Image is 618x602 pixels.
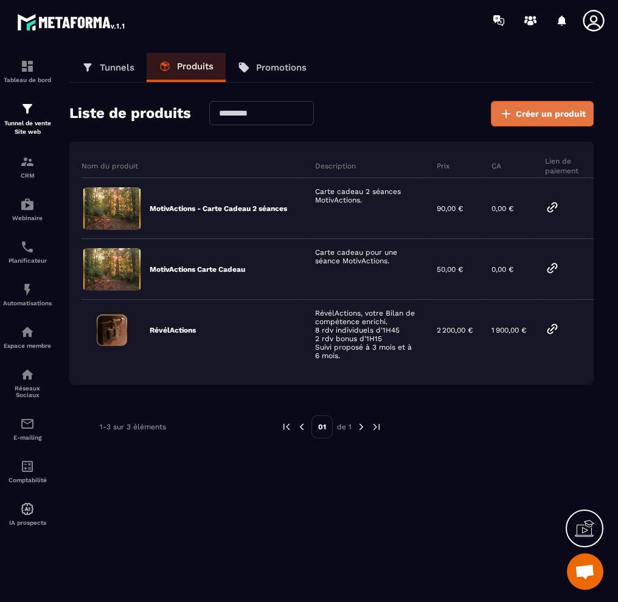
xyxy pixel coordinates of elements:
[296,421,307,432] img: prev
[82,248,142,291] img: b0896cafd0b01c6e1091cc7b29d37517.png
[20,282,35,297] img: automations
[3,519,52,526] p: IA prospects
[311,415,333,438] p: 01
[3,300,52,306] p: Automatisations
[491,101,594,126] button: Créer un produit
[20,459,35,474] img: accountant
[3,358,52,407] a: social-networksocial-networkRéseaux Sociaux
[20,154,35,169] img: formation
[491,161,501,171] p: CA
[82,161,138,171] p: Nom du produit
[3,434,52,441] p: E-mailing
[3,342,52,349] p: Espace membre
[177,61,214,72] p: Produits
[20,502,35,516] img: automations
[20,417,35,431] img: email
[82,187,142,230] img: e3b31a9a677fd0ffda38746fbb909294.png
[3,273,52,316] a: automationsautomationsAutomatisations
[150,265,245,274] p: MotivActions Carte Cadeau
[20,102,35,116] img: formation
[226,53,319,82] a: Promotions
[3,215,52,221] p: Webinaire
[437,161,450,171] p: Prix
[20,240,35,254] img: scheduler
[516,108,586,120] span: Créer un produit
[3,188,52,230] a: automationsautomationsWebinaire
[3,77,52,83] p: Tableau de bord
[100,423,166,431] p: 1-3 sur 3 éléments
[371,421,382,432] img: next
[82,309,142,351] img: 81ebd8dcda4a8f5539f979c3d8520344.png
[69,101,191,126] h2: Liste de produits
[3,407,52,450] a: emailemailE-mailing
[567,553,603,590] div: Ouvrir le chat
[17,11,127,33] img: logo
[150,325,196,335] p: RévélActions
[3,230,52,273] a: schedulerschedulerPlanificateur
[147,53,226,82] a: Produits
[256,62,307,73] p: Promotions
[100,62,134,73] p: Tunnels
[337,422,352,432] p: de 1
[3,316,52,358] a: automationsautomationsEspace membre
[356,421,367,432] img: next
[20,367,35,382] img: social-network
[3,257,52,264] p: Planificateur
[150,204,287,213] p: MotivActions - Carte Cadeau 2 séances
[69,53,147,82] a: Tunnels
[315,161,356,171] p: Description
[281,421,292,432] img: prev
[3,92,52,145] a: formationformationTunnel de vente Site web
[20,325,35,339] img: automations
[20,197,35,212] img: automations
[3,145,52,188] a: formationformationCRM
[545,156,578,176] p: Lien de paiement
[3,172,52,179] p: CRM
[3,477,52,483] p: Comptabilité
[3,119,52,136] p: Tunnel de vente Site web
[20,59,35,74] img: formation
[3,50,52,92] a: formationformationTableau de bord
[3,450,52,493] a: accountantaccountantComptabilité
[3,385,52,398] p: Réseaux Sociaux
